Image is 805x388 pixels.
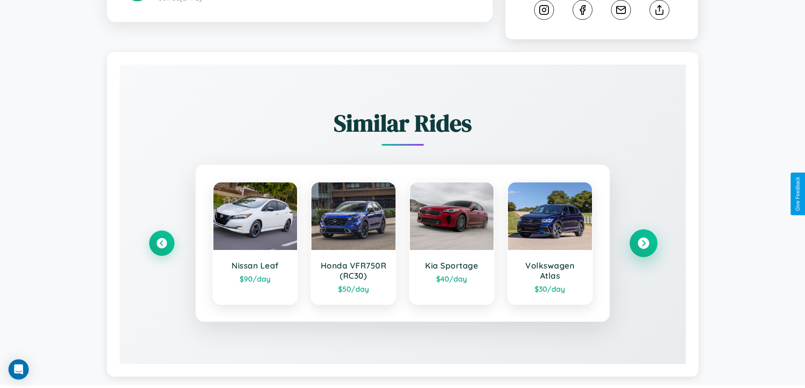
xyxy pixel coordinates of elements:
[8,359,29,380] div: Open Intercom Messenger
[418,274,486,283] div: $ 40 /day
[149,107,656,139] h2: Similar Rides
[213,182,298,305] a: Nissan Leaf$90/day
[507,182,593,305] a: Volkswagen Atlas$30/day
[795,177,801,211] div: Give Feedback
[320,260,387,281] h3: Honda VFR750R (RC30)
[516,260,584,281] h3: Volkswagen Atlas
[409,182,495,305] a: Kia Sportage$40/day
[516,284,584,293] div: $ 30 /day
[222,274,289,283] div: $ 90 /day
[418,260,486,271] h3: Kia Sportage
[311,182,396,305] a: Honda VFR750R (RC30)$50/day
[222,260,289,271] h3: Nissan Leaf
[320,284,387,293] div: $ 50 /day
